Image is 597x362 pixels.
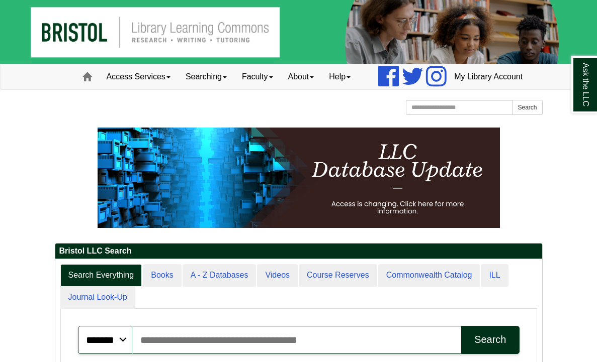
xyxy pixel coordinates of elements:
a: Searching [178,64,234,89]
a: Books [143,264,181,287]
a: Journal Look-Up [60,286,135,309]
a: My Library Account [447,64,530,89]
a: A - Z Databases [183,264,257,287]
img: HTML tutorial [98,128,500,228]
button: Search [512,100,542,115]
a: Help [321,64,358,89]
a: About [281,64,322,89]
a: Course Reserves [299,264,377,287]
a: Search Everything [60,264,142,287]
a: Access Services [99,64,178,89]
a: Faculty [234,64,281,89]
a: Commonwealth Catalog [378,264,480,287]
h2: Bristol LLC Search [55,244,542,259]
a: Videos [257,264,298,287]
div: Search [474,334,506,345]
button: Search [461,326,519,354]
a: ILL [481,264,508,287]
